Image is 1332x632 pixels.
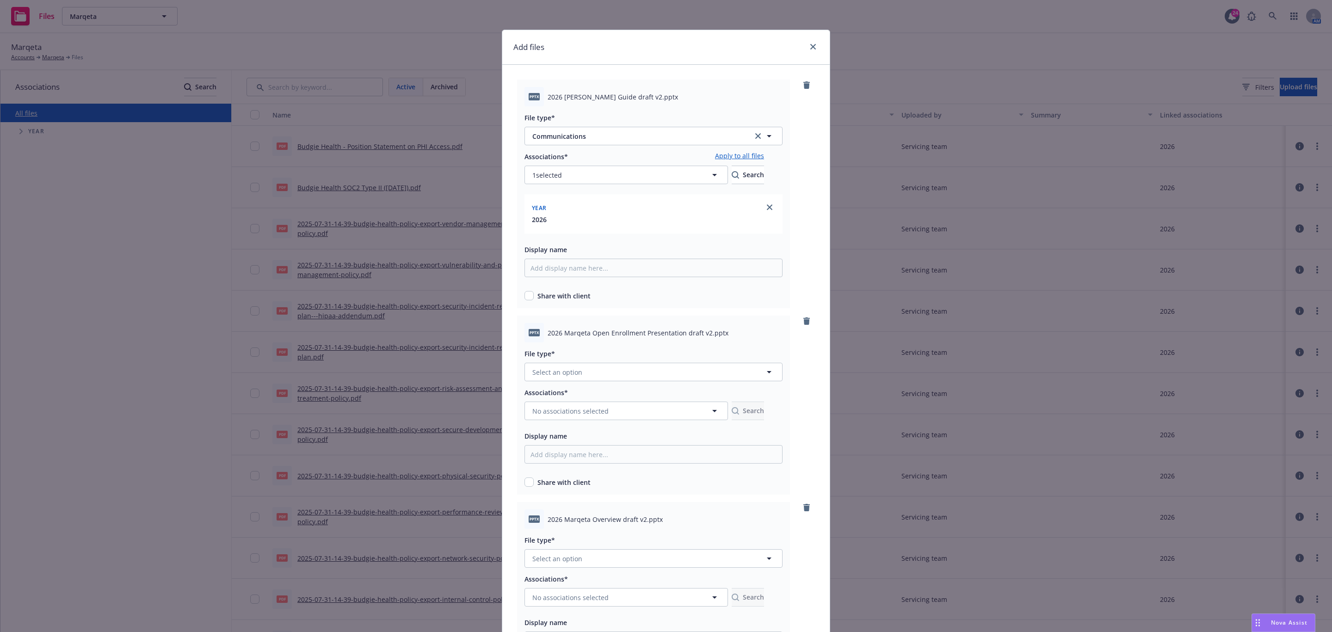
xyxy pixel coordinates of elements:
button: No associations selected [524,402,728,420]
button: SearchSearch [732,588,764,607]
a: remove [801,502,812,513]
div: Search [732,589,764,606]
span: File type* [524,113,555,122]
svg: Search [732,171,739,179]
div: Drag to move [1252,614,1264,632]
span: No associations selected [532,406,609,416]
div: Search [732,166,764,184]
span: No associations selected [532,593,609,602]
a: remove [801,316,812,327]
button: Select an option [524,549,783,568]
input: Add display name here... [524,259,783,277]
span: pptx [529,515,540,522]
span: Year [532,204,546,212]
span: File type* [524,349,555,358]
span: 2026 [PERSON_NAME] Guide draft v2.pptx [548,92,678,102]
button: SearchSearch [732,402,764,420]
span: Communications [532,131,740,141]
svg: Search [732,407,739,415]
svg: Search [732,594,739,601]
span: 2026 Marqeta Open Enrollment Presentation draft v2.pptx [548,328,728,338]
span: Share with client [537,477,591,487]
span: Select an option [532,554,582,564]
a: Apply to all files [715,151,764,162]
span: 2026 Marqeta Overview draft v2.pptx [548,514,663,524]
a: clear selection [752,130,764,142]
button: Select an option [524,363,783,381]
button: SearchSearch [732,166,764,184]
a: close [764,202,775,213]
button: No associations selected [524,588,728,607]
button: 1selected [524,166,728,184]
span: 1 selected [532,170,562,180]
div: Search [732,402,764,420]
span: Share with client [537,291,591,301]
span: Associations* [524,152,568,161]
button: 2026 [532,215,547,224]
span: pptx [529,329,540,336]
span: Nova Assist [1271,619,1307,626]
a: remove [801,80,812,91]
h1: Add files [513,41,544,53]
button: Nova Assist [1252,613,1315,632]
span: Associations* [524,388,568,397]
input: Add display name here... [524,445,783,464]
span: pptx [529,93,540,100]
a: close [808,41,819,52]
span: Display name [524,618,567,627]
span: Display name [524,432,567,440]
span: Display name [524,245,567,254]
span: Select an option [532,367,582,377]
span: Associations* [524,575,568,583]
button: Communicationsclear selection [524,127,783,145]
span: File type* [524,536,555,545]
